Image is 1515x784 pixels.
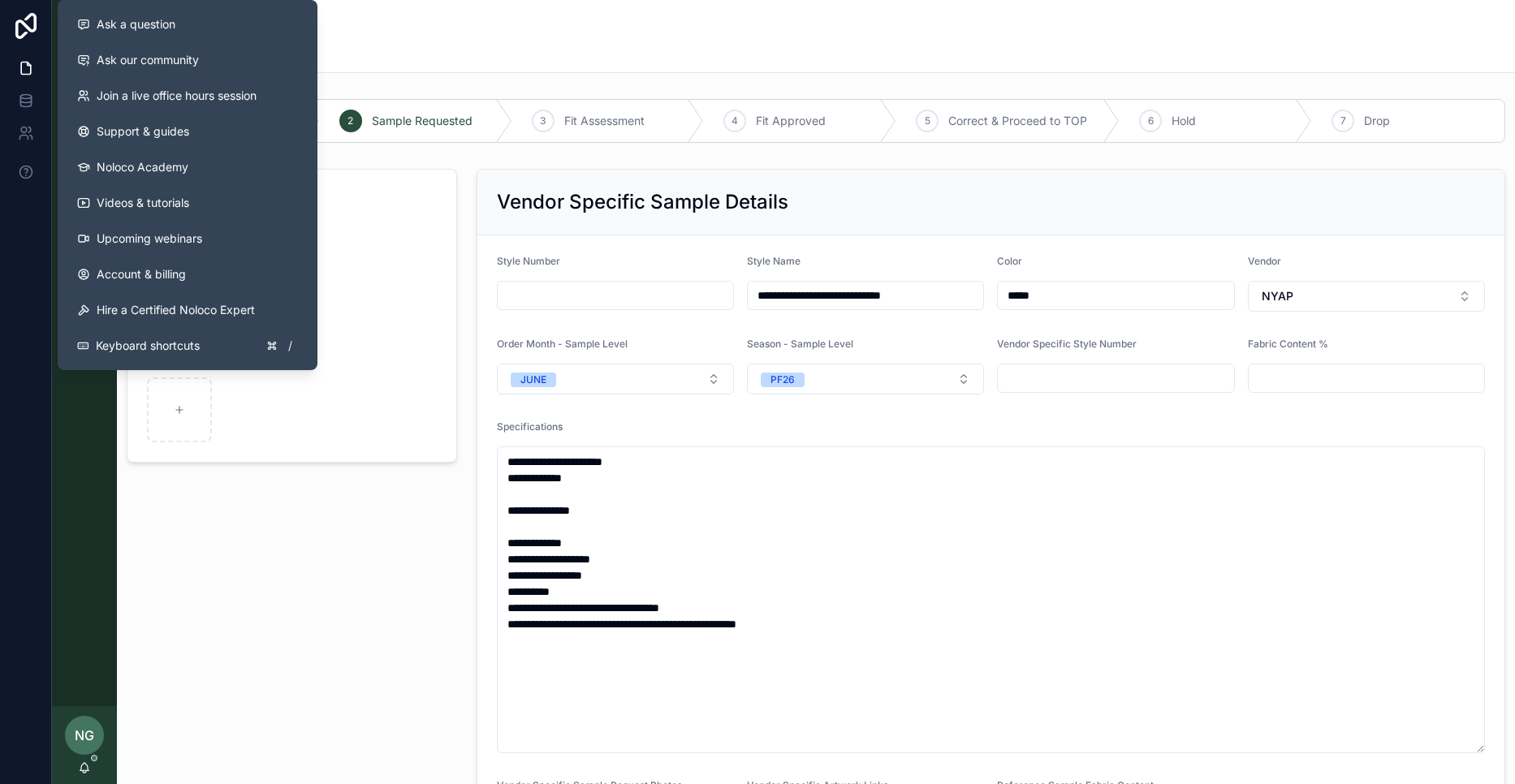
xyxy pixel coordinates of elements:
[64,328,311,364] button: Keyboard shortcuts/
[64,6,311,42] button: Ask a question
[770,373,795,387] div: PF26
[52,65,117,354] div: scrollable content
[540,114,546,127] span: 3
[97,16,175,32] span: Ask a question
[520,373,546,387] div: JUNE
[97,159,188,175] span: Noloco Academy
[64,256,311,292] a: Account & billing
[747,364,984,394] button: Select Button
[64,292,311,328] button: Hire a Certified Noloco Expert
[1364,113,1390,129] span: Drop
[1148,114,1154,127] span: 6
[64,42,311,78] a: Ask our community
[1262,288,1293,304] span: NYAP
[997,338,1137,350] span: Vendor Specific Style Number
[747,255,801,267] span: Style Name
[64,185,311,221] a: Videos & tutorials
[1248,281,1485,312] button: Select Button
[97,302,255,318] span: Hire a Certified Noloco Expert
[75,726,94,745] span: NG
[97,123,189,140] span: Support & guides
[756,113,826,129] span: Fit Approved
[925,114,930,127] span: 5
[347,114,353,127] span: 2
[1172,113,1196,129] span: Hold
[97,195,189,211] span: Videos & tutorials
[497,338,628,350] span: Order Month - Sample Level
[97,230,202,247] span: Upcoming webinars
[747,338,853,350] span: Season - Sample Level
[283,339,296,352] span: /
[497,364,734,394] button: Select Button
[732,114,738,127] span: 4
[96,338,200,354] span: Keyboard shortcuts
[1340,114,1346,127] span: 7
[97,88,257,104] span: Join a live office hours session
[97,266,186,282] span: Account & billing
[64,149,311,185] a: Noloco Academy
[948,113,1087,129] span: Correct & Proceed to TOP
[97,52,199,68] span: Ask our community
[497,420,563,433] span: Specifications
[1248,338,1328,350] span: Fabric Content %
[64,78,311,114] a: Join a live office hours session
[497,255,560,267] span: Style Number
[64,114,311,149] a: Support & guides
[997,255,1022,267] span: Color
[497,189,788,215] h2: Vendor Specific Sample Details
[372,113,473,129] span: Sample Requested
[1248,255,1281,267] span: Vendor
[64,221,311,256] a: Upcoming webinars
[564,113,645,129] span: Fit Assessment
